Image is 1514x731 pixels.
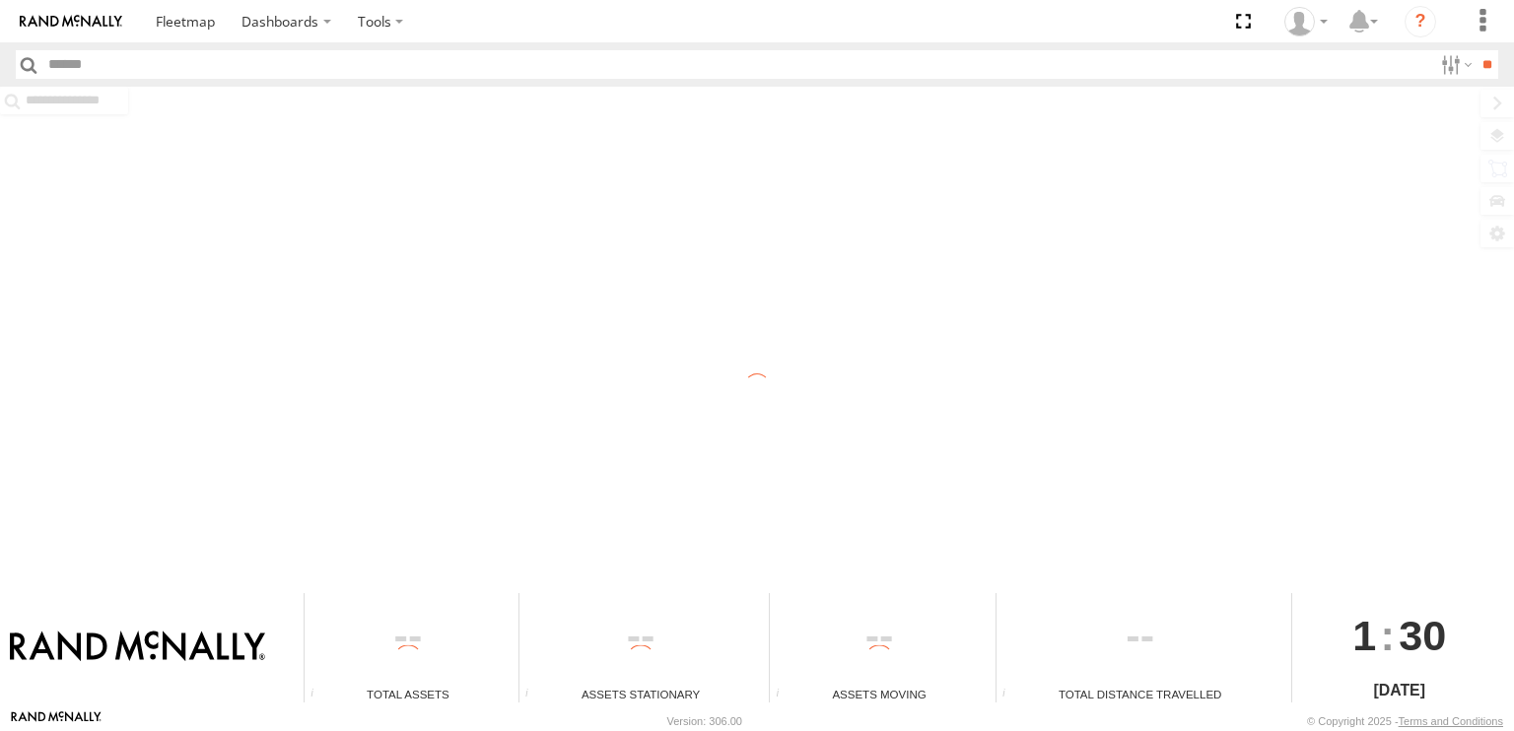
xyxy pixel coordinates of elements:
[1292,593,1507,678] div: :
[997,688,1026,702] div: Total distance travelled by all assets within specified date range and applied filters
[770,688,799,702] div: Total number of assets current in transit.
[1307,715,1503,727] div: © Copyright 2025 -
[20,15,122,29] img: rand-logo.svg
[1292,679,1507,702] div: [DATE]
[519,686,762,702] div: Assets Stationary
[770,686,988,702] div: Assets Moving
[305,686,512,702] div: Total Assets
[1399,715,1503,727] a: Terms and Conditions
[519,688,549,702] div: Total number of assets current stationary.
[10,631,265,664] img: Rand McNally
[997,686,1284,702] div: Total Distance Travelled
[1399,593,1446,678] span: 30
[1352,593,1376,678] span: 1
[667,715,742,727] div: Version: 306.00
[1277,7,1335,36] div: Valeo Dash
[1405,6,1436,37] i: ?
[11,711,102,731] a: Visit our Website
[305,688,334,702] div: Total number of Enabled Assets
[1433,50,1476,79] label: Search Filter Options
